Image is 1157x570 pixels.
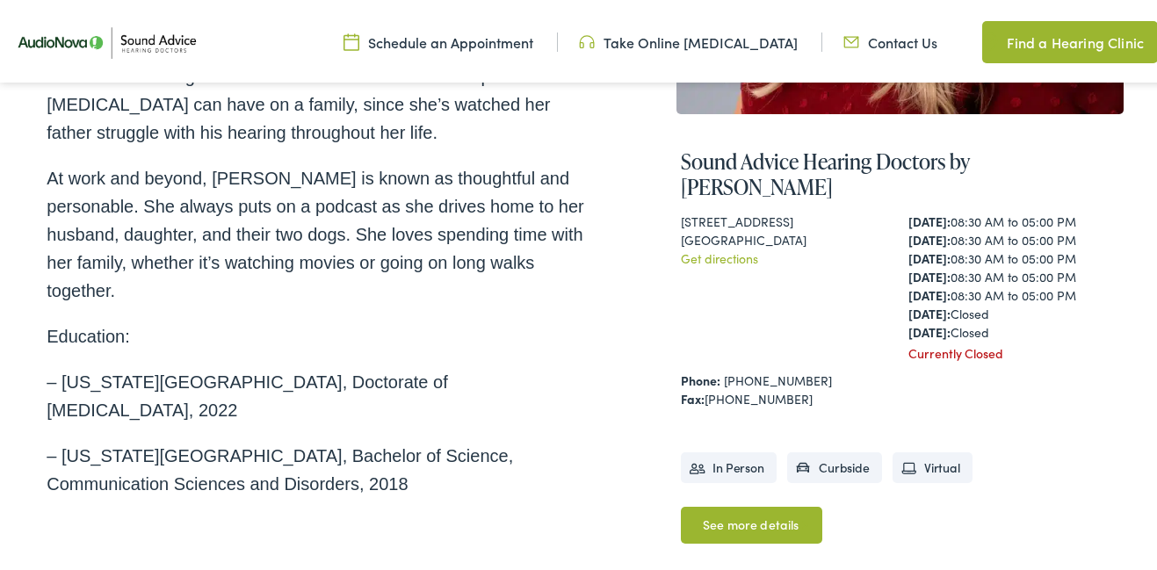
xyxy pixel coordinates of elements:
[681,146,1119,197] h4: Sound Advice Hearing Doctors by [PERSON_NAME]
[787,449,882,480] li: Curbside
[843,29,859,48] img: Icon representing mail communication in a unique green color, indicative of contact or communicat...
[982,28,998,49] img: Map pin icon in a unique green color, indicating location-related features or services.
[908,209,1118,338] div: 08:30 AM to 05:00 PM 08:30 AM to 05:00 PM 08:30 AM to 05:00 PM 08:30 AM to 05:00 PM 08:30 AM to 0...
[908,301,951,319] strong: [DATE]:
[343,29,359,48] img: Calendar icon in a unique green color, symbolizing scheduling or date-related features.
[681,449,777,480] li: In Person
[724,368,832,386] a: [PHONE_NUMBER]
[908,341,1118,359] div: Currently Closed
[681,209,891,227] div: [STREET_ADDRESS]
[681,368,720,386] strong: Phone:
[343,29,533,48] a: Schedule an Appointment
[908,246,951,263] strong: [DATE]:
[47,443,513,490] span: – [US_STATE][GEOGRAPHIC_DATA], Bachelor of Science, Communication Sciences and Disorders, 2018
[893,449,973,480] li: Virtual
[47,323,130,343] span: Education:
[681,246,758,263] a: Get directions
[579,29,798,48] a: Take Online [MEDICAL_DATA]
[908,320,951,337] strong: [DATE]:
[681,503,822,540] a: See more details
[681,386,1119,405] div: [PHONE_NUMBER]
[681,227,891,246] div: [GEOGRAPHIC_DATA]
[579,29,595,48] img: Headphone icon in a unique green color, suggesting audio-related services or features.
[843,29,937,48] a: Contact Us
[681,386,705,404] strong: Fax:
[47,369,447,416] span: – [US_STATE][GEOGRAPHIC_DATA], Doctorate of [MEDICAL_DATA], 2022
[908,264,951,282] strong: [DATE]:
[908,283,951,300] strong: [DATE]:
[908,209,951,227] strong: [DATE]:
[908,227,951,245] strong: [DATE]:
[47,165,583,297] span: At work and beyond, [PERSON_NAME] is known as thoughtful and personable. She always puts on a pod...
